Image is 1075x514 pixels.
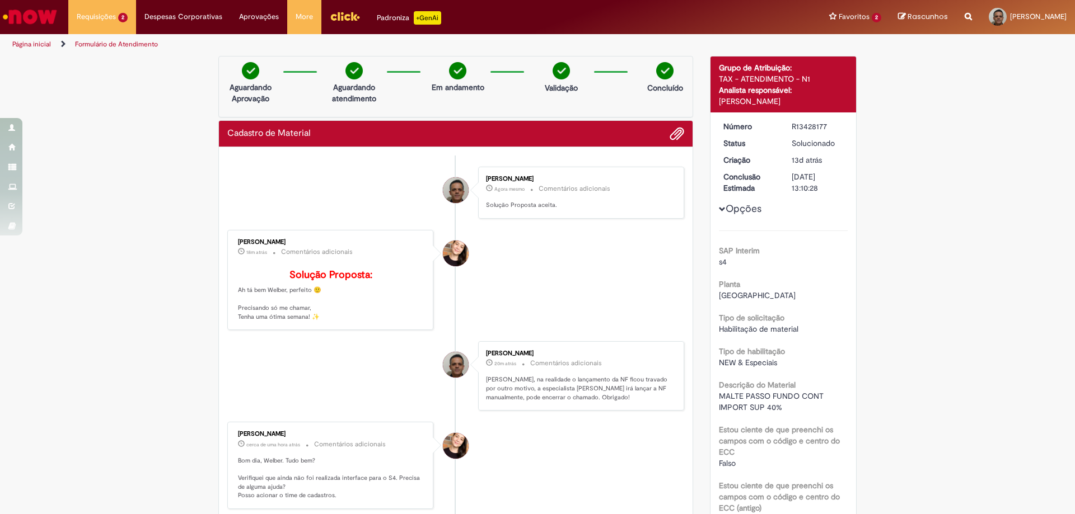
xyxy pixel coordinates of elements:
[118,13,128,22] span: 2
[494,186,525,192] time: 01/09/2025 09:59:49
[449,62,466,79] img: check-circle-green.png
[656,62,674,79] img: check-circle-green.png
[792,155,822,165] time: 19/08/2025 11:44:59
[414,11,441,25] p: +GenAi
[238,239,424,246] div: [PERSON_NAME]
[494,360,516,367] span: 20m atrás
[792,155,822,165] span: 13d atrás
[281,247,353,257] small: Comentários adicionais
[239,11,279,22] span: Aprovações
[719,73,848,84] div: TAX - ATENDIMENTO - N1
[719,380,796,390] b: Descrição do Material
[227,129,311,139] h2: Cadastro de Material Histórico de tíquete
[719,62,848,73] div: Grupo de Atribuição:
[719,391,826,412] span: MALTE PASSO FUNDO CONT IMPORT SUP 40%
[908,11,948,22] span: Rascunhos
[314,440,386,449] small: Comentários adicionais
[792,138,844,149] div: Solucionado
[494,186,525,192] span: Agora mesmo
[898,12,948,22] a: Rascunhos
[494,360,516,367] time: 01/09/2025 09:39:38
[330,8,360,25] img: click_logo_yellow_360x200.png
[443,433,469,459] div: Sabrina De Vasconcelos
[719,257,727,267] span: s4
[719,324,798,334] span: Habilitação de material
[432,82,484,93] p: Em andamento
[719,246,760,256] b: SAP Interim
[238,431,424,437] div: [PERSON_NAME]
[327,82,381,104] p: Aguardando atendimento
[553,62,570,79] img: check-circle-green.png
[443,177,469,203] div: Welber Teixeira Gomes
[719,279,740,289] b: Planta
[719,84,848,96] div: Analista responsável:
[443,352,469,378] div: Welber Teixeira Gomes
[792,154,844,166] div: 19/08/2025 11:44:59
[719,96,848,107] div: [PERSON_NAME]
[246,249,267,256] span: 18m atrás
[377,11,441,25] div: Padroniza
[1010,12,1067,21] span: [PERSON_NAME]
[486,176,672,182] div: [PERSON_NAME]
[144,11,222,22] span: Despesas Corporativas
[670,126,684,141] button: Adicionar anexos
[719,480,840,513] b: Estou ciente de que preenchi os campos com o código e centro do ECC (antigo)
[242,62,259,79] img: check-circle-green.png
[715,171,784,194] dt: Conclusão Estimada
[246,249,267,256] time: 01/09/2025 09:41:51
[719,357,777,367] span: NEW & Especiais
[246,441,300,448] span: cerca de uma hora atrás
[223,82,278,104] p: Aguardando Aprovação
[872,13,881,22] span: 2
[1,6,59,28] img: ServiceNow
[719,290,796,300] span: [GEOGRAPHIC_DATA]
[75,40,158,49] a: Formulário de Atendimento
[530,359,602,368] small: Comentários adicionais
[715,121,784,132] dt: Número
[486,201,672,210] p: Solução Proposta aceita.
[486,375,672,402] p: [PERSON_NAME], na realidade o lançamento da NF ficou travado por outro motivo, a especialista [PE...
[8,34,708,55] ul: Trilhas de página
[719,313,784,323] b: Tipo de solicitação
[238,456,424,501] p: Bom dia, Welber. Tudo bem? Verifiquei que ainda não foi realizada interface para o S4. Precisa de...
[719,458,736,468] span: Falso
[12,40,51,49] a: Página inicial
[246,441,300,448] time: 01/09/2025 09:13:22
[289,268,372,281] b: Solução Proposta:
[443,241,469,266] div: Sabrina De Vasconcelos
[539,184,610,194] small: Comentários adicionais
[296,11,313,22] span: More
[715,138,784,149] dt: Status
[719,425,840,457] b: Estou ciente de que preenchi os campos com o código e centro do ECC
[77,11,116,22] span: Requisições
[545,82,578,93] p: Validação
[715,154,784,166] dt: Criação
[792,171,844,194] div: [DATE] 13:10:28
[792,121,844,132] div: R13428177
[486,350,672,357] div: [PERSON_NAME]
[719,346,785,356] b: Tipo de habilitação
[647,82,683,93] p: Concluído
[238,270,424,322] p: Ah tá bem Welber, perfeito 🙂 Precisando só me chamar, Tenha uma ótima semana! ✨
[345,62,363,79] img: check-circle-green.png
[839,11,870,22] span: Favoritos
